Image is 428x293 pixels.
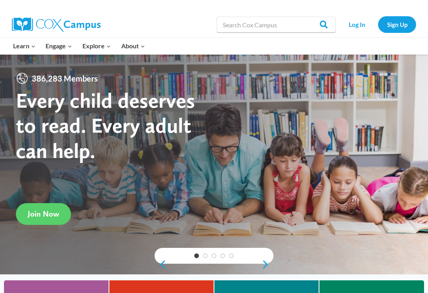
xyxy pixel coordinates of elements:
[203,253,208,258] a: 2
[155,260,166,269] a: previous
[340,16,416,32] nav: Secondary Navigation
[28,209,59,219] span: Join Now
[262,260,273,269] a: next
[220,253,225,258] a: 4
[340,16,374,32] a: Log In
[8,38,150,54] nav: Primary Navigation
[12,17,101,32] img: Cox Campus
[229,253,234,258] a: 5
[29,72,101,85] span: 386,283 Members
[217,17,336,32] input: Search Cox Campus
[121,41,145,51] span: About
[378,16,416,32] a: Sign Up
[13,41,36,51] span: Learn
[194,253,199,258] a: 1
[212,253,216,258] a: 3
[46,41,72,51] span: Engage
[155,257,273,272] div: content slider buttons
[82,41,111,51] span: Explore
[16,203,71,225] a: Join Now
[16,88,195,163] strong: Every child deserves to read. Every adult can help.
